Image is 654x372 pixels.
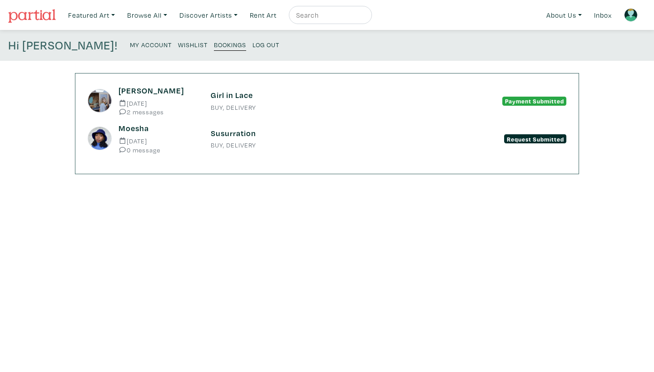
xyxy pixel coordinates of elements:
h6: [PERSON_NAME] [119,86,197,96]
small: BUY, DELIVERY [211,104,443,111]
img: phpThumb.php [88,89,112,113]
small: Log Out [253,40,279,49]
a: Inbox [590,6,616,24]
a: Featured Art [64,6,119,24]
small: My Account [130,40,172,49]
small: [DATE] [119,137,197,144]
img: phpThumb.php [88,127,112,151]
h6: Moesha [119,123,197,133]
span: Request Submitted [504,134,566,143]
input: Search [295,10,363,21]
a: [PERSON_NAME] [DATE] 2 messages Girl in Lace BUY, DELIVERY Payment Submitted [88,86,566,115]
h6: Susurration [211,128,443,138]
a: Discover Artists [175,6,242,24]
a: Browse All [123,6,171,24]
a: Rent Art [246,6,281,24]
small: 0 message [119,147,197,153]
h6: Girl in Lace [211,90,443,100]
a: Log Out [253,38,279,50]
a: Wishlist [178,38,208,50]
img: avatar.png [624,8,638,22]
a: Bookings [214,38,246,51]
span: Payment Submitted [502,97,566,106]
a: My Account [130,38,172,50]
small: Bookings [214,40,246,49]
small: BUY, DELIVERY [211,142,443,148]
a: About Us [542,6,586,24]
h4: Hi [PERSON_NAME]! [8,38,118,53]
small: 2 messages [119,108,197,115]
small: [DATE] [119,100,197,107]
small: Wishlist [178,40,208,49]
a: Moesha [DATE] 0 message Susurration BUY, DELIVERY Request Submitted [88,123,566,153]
